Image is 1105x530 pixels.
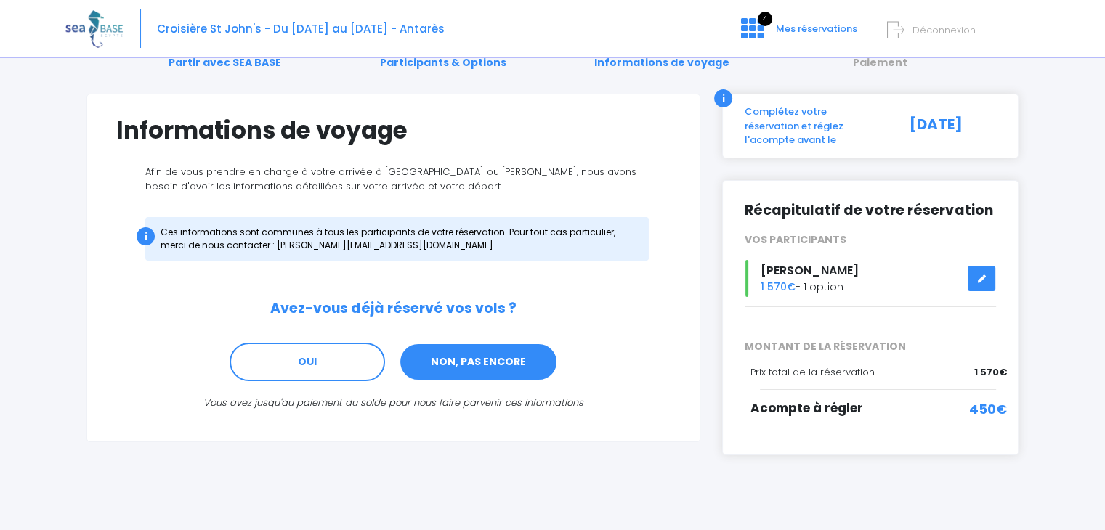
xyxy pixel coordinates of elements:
[734,232,1007,248] div: VOS PARTICIPANTS
[203,396,583,409] i: Vous avez jusqu'au paiement du solde pour nous faire parvenir ces informations
[714,89,732,107] div: i
[734,339,1007,354] span: MONTANT DE LA RÉSERVATION
[145,217,649,261] div: Ces informations sont communes à tous les participants de votre réservation. Pour tout cas partic...
[969,399,1007,419] span: 450€
[137,227,155,245] div: i
[745,203,996,219] h2: Récapitulatif de votre réservation
[750,399,863,417] span: Acompte à régler
[758,12,772,26] span: 4
[729,27,866,41] a: 4 Mes réservations
[776,22,857,36] span: Mes réservations
[734,260,1007,297] div: - 1 option
[157,21,445,36] span: Croisière St John's - Du [DATE] au [DATE] - Antarès
[116,165,671,193] p: Afin de vous prendre en charge à votre arrivée à [GEOGRAPHIC_DATA] ou [PERSON_NAME], nous avons b...
[116,116,671,144] h1: Informations de voyage
[399,343,558,382] a: NON, PAS ENCORE
[761,262,859,279] span: [PERSON_NAME]
[750,365,875,379] span: Prix total de la réservation
[974,365,1007,380] span: 1 570€
[116,301,671,317] h2: Avez-vous déjà réservé vos vols ?
[230,343,385,382] a: OUI
[734,105,893,147] div: Complétez votre réservation et réglez l'acompte avant le
[893,105,1007,147] div: [DATE]
[761,280,796,294] span: 1 570€
[912,23,976,37] span: Déconnexion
